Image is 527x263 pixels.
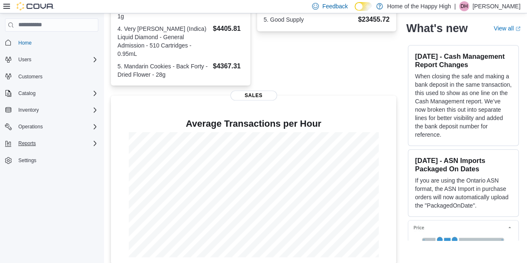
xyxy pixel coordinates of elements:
[230,90,277,100] span: Sales
[18,123,43,130] span: Operations
[18,107,39,113] span: Inventory
[515,26,520,31] svg: External link
[15,55,98,65] span: Users
[2,88,102,99] button: Catalog
[322,2,347,10] span: Feedback
[15,155,98,165] span: Settings
[18,140,36,147] span: Reports
[2,70,102,83] button: Customers
[117,62,210,79] dt: 5. Mandarin Cookies - Back Forty - Dried Flower - 28g
[459,1,469,11] div: Dylan Hamilton
[15,138,39,148] button: Reports
[2,138,102,149] button: Reports
[15,88,39,98] button: Catalog
[117,119,390,129] h4: Average Transactions per Hour
[2,104,102,116] button: Inventory
[355,2,372,11] input: Dark Mode
[15,38,35,48] a: Home
[15,38,98,48] span: Home
[17,2,54,10] img: Cova
[415,72,512,139] p: When closing the safe and making a bank deposit in the same transaction, this used to show as one...
[18,40,32,46] span: Home
[117,25,210,58] dt: 4. Very [PERSON_NAME] (Indica) Liquid Diamond - General Admission - 510 Cartridges - 0.95mL
[494,25,520,32] a: View allExternal link
[472,1,520,11] p: [PERSON_NAME]
[15,72,46,82] a: Customers
[460,1,467,11] span: DH
[18,56,31,63] span: Users
[15,105,42,115] button: Inventory
[2,37,102,49] button: Home
[415,156,512,173] h3: [DATE] - ASN Imports Packaged On Dates
[213,24,244,34] dd: $4405.81
[454,1,456,11] p: |
[406,22,467,35] h2: What's new
[15,138,98,148] span: Reports
[2,54,102,65] button: Users
[415,52,512,69] h3: [DATE] - Cash Management Report Changes
[15,55,35,65] button: Users
[18,73,42,80] span: Customers
[15,71,98,82] span: Customers
[15,122,98,132] span: Operations
[18,157,36,164] span: Settings
[15,155,40,165] a: Settings
[213,61,244,71] dd: $4367.31
[358,15,390,25] dd: $23455.72
[2,154,102,166] button: Settings
[2,121,102,133] button: Operations
[15,122,46,132] button: Operations
[5,33,98,188] nav: Complex example
[15,88,98,98] span: Catalog
[264,15,355,24] dt: 5. Good Supply
[18,90,35,97] span: Catalog
[15,105,98,115] span: Inventory
[415,176,512,210] p: If you are using the Ontario ASN format, the ASN Import in purchase orders will now automatically...
[387,1,451,11] p: Home of the Happy High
